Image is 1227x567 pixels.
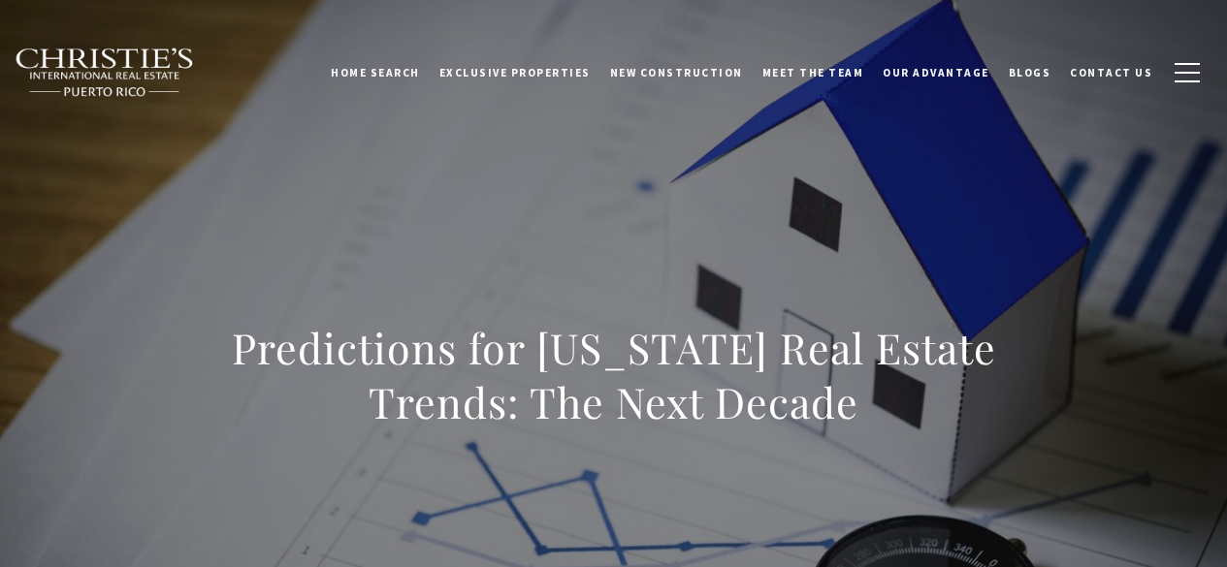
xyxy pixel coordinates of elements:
a: Meet the Team [753,47,874,96]
span: Exclusive Properties [439,65,591,79]
a: Exclusive Properties [430,47,600,96]
a: Blogs [999,47,1061,96]
h1: Predictions for [US_STATE] Real Estate Trends: The Next Decade [186,321,1042,429]
a: Home Search [321,47,430,96]
span: Our Advantage [883,65,989,79]
span: New Construction [610,65,743,79]
a: Our Advantage [873,47,999,96]
span: Contact Us [1070,65,1152,79]
span: Blogs [1009,65,1051,79]
img: Christie's International Real Estate black text logo [15,47,195,98]
a: New Construction [600,47,753,96]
